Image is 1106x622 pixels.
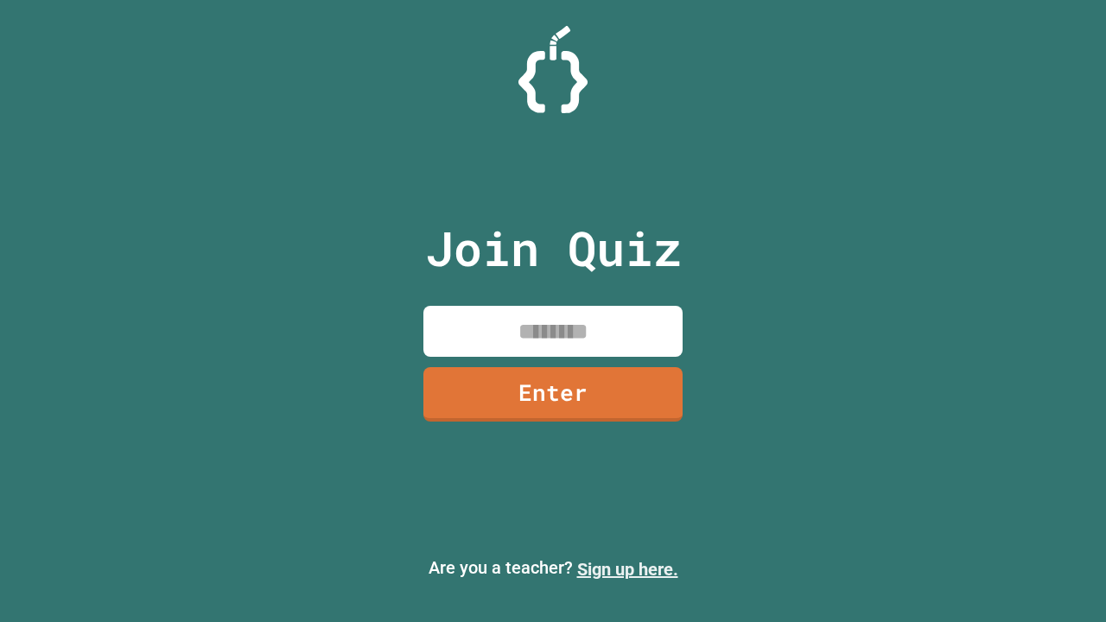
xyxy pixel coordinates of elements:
a: Enter [423,367,683,422]
p: Are you a teacher? [14,555,1092,582]
iframe: chat widget [963,478,1089,551]
a: Sign up here. [577,559,678,580]
p: Join Quiz [425,213,682,284]
img: Logo.svg [518,26,588,113]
